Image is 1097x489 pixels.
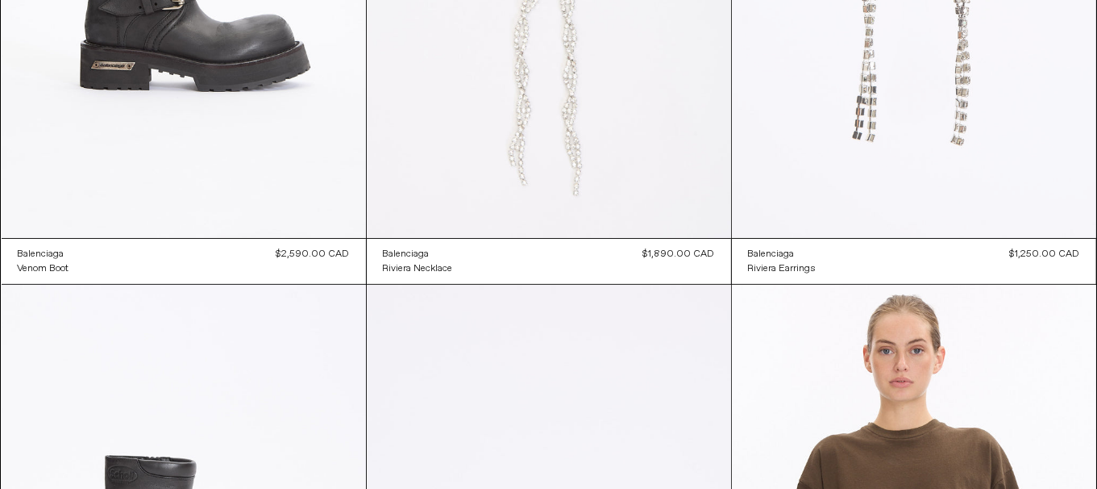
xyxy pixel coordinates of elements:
div: Balenciaga [383,248,430,261]
div: Venom Boot [18,262,69,276]
div: Balenciaga [748,248,795,261]
div: $1,250.00 CAD [1010,247,1080,261]
div: Riviera Earrings [748,262,817,276]
a: Balenciaga [18,247,69,261]
a: Venom Boot [18,261,69,276]
div: Riviera Necklace [383,262,453,276]
a: Riviera Necklace [383,261,453,276]
a: Riviera Earrings [748,261,817,276]
div: $1,890.00 CAD [643,247,715,261]
div: $2,590.00 CAD [276,247,350,261]
div: Balenciaga [18,248,64,261]
a: Balenciaga [383,247,453,261]
a: Balenciaga [748,247,817,261]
